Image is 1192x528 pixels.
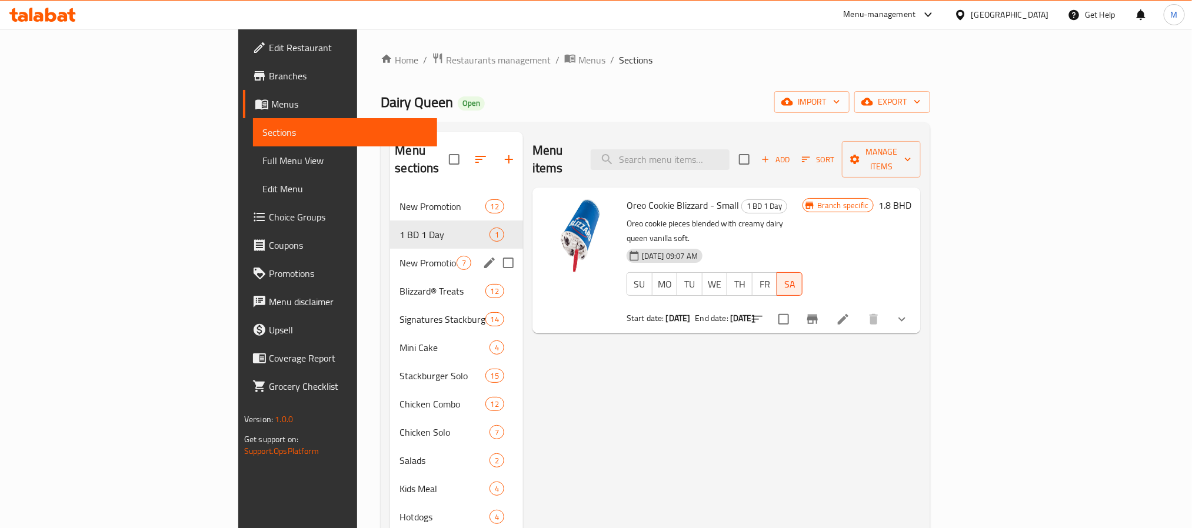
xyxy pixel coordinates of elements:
span: 4 [490,342,504,353]
span: WE [707,276,723,293]
h6: 1.8 BHD [878,197,911,213]
div: Kids Meal4 [390,474,522,503]
div: Menu-management [844,8,916,22]
a: Menus [243,90,437,118]
div: Signatures Stackburger Combo [399,312,485,326]
a: Branches [243,62,437,90]
div: items [485,312,504,326]
div: Signatures Stackburger Combo14 [390,305,522,333]
span: New Promotion [399,199,485,213]
span: 7 [457,258,471,269]
button: sort-choices [743,305,771,333]
span: Kids Meal [399,482,489,496]
div: items [490,425,504,439]
a: Edit Menu [253,175,437,203]
span: Version: [244,412,273,427]
div: 1 BD 1 Day [741,199,787,213]
div: Stackburger Solo15 [390,362,522,390]
span: New Promotion-2 [399,256,456,270]
span: Add [760,153,791,166]
span: SU [632,276,648,293]
div: New Promotion12 [390,192,522,220]
a: Full Menu View [253,146,437,175]
div: items [485,397,504,411]
span: Promotions [269,266,428,280]
div: Chicken Solo [399,425,489,439]
div: items [485,199,504,213]
div: items [490,453,504,467]
span: export [864,95,921,109]
span: Branches [269,69,428,83]
div: Salads2 [390,446,522,474]
img: Oreo Cookie Blizzard - Small [542,197,617,272]
button: import [774,91,850,113]
span: Stackburger Solo [399,369,485,383]
span: SA [782,276,798,293]
div: items [485,284,504,298]
span: Blizzard® Treats [399,284,485,298]
span: 2 [490,455,504,466]
span: TU [682,276,698,293]
span: Start date: [627,310,664,326]
span: 4 [490,483,504,494]
span: 1 [490,229,504,240]
span: Sections [262,125,428,139]
span: 12 [486,399,504,410]
span: Salads [399,453,489,467]
button: Add section [495,145,523,173]
a: Edit Restaurant [243,34,437,62]
span: Menus [271,97,428,111]
span: Select all sections [442,147,467,172]
div: 1 BD 1 Day [399,228,489,242]
span: 4 [490,512,504,523]
a: Sections [253,118,437,146]
div: items [490,510,504,524]
button: FR [752,272,778,296]
div: New Promotion-27edit [390,249,522,277]
div: Chicken Combo [399,397,485,411]
span: Menu disclaimer [269,295,428,309]
span: 1 BD 1 Day [742,199,787,213]
span: 7 [490,427,504,438]
span: Restaurants management [446,53,551,67]
span: Edit Restaurant [269,41,428,55]
h2: Menu items [532,142,577,177]
a: Coverage Report [243,344,437,372]
div: Mini Cake4 [390,333,522,362]
span: Oreo Cookie Blizzard - Small [627,196,739,214]
p: Oreo cookie pieces blended with creamy dairy queen vanilla soft. [627,216,803,246]
span: 12 [486,201,504,212]
button: SA [777,272,803,296]
button: TU [677,272,702,296]
span: 12 [486,286,504,297]
b: [DATE] [666,310,691,326]
div: 1 BD 1 Day1 [390,220,522,249]
button: TH [727,272,753,296]
li: / [610,53,614,67]
button: delete [860,305,888,333]
span: Sort items [794,151,842,169]
button: Branch-specific-item [798,305,827,333]
span: Sort [802,153,834,166]
span: Mini Cake [399,340,489,355]
span: import [784,95,840,109]
button: WE [702,272,728,296]
a: Grocery Checklist [243,372,437,400]
span: Hotdogs [399,510,489,524]
span: Edit Menu [262,182,428,196]
button: Manage items [842,141,921,178]
nav: breadcrumb [381,52,930,68]
a: Menus [564,52,605,68]
span: Branch specific [813,200,873,211]
span: Upsell [269,323,428,337]
span: Coverage Report [269,351,428,365]
span: Choice Groups [269,210,428,224]
div: items [485,369,504,383]
div: items [490,228,504,242]
div: Chicken Combo12 [390,390,522,418]
span: MO [657,276,673,293]
input: search [591,149,730,170]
